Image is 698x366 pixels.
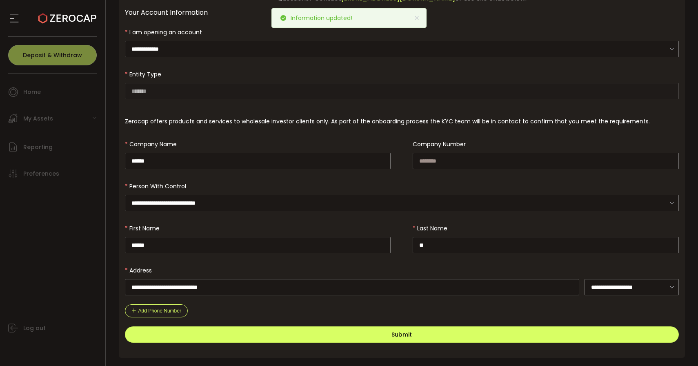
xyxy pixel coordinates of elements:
[291,15,359,21] p: Information updated!
[125,326,679,343] button: Submit
[23,168,59,180] span: Preferences
[125,116,679,127] div: Zerocap offers products and services to wholesale investor clients only. As part of the onboardin...
[23,141,53,153] span: Reporting
[23,52,82,58] span: Deposit & Withdraw
[8,45,97,65] button: Deposit & Withdraw
[125,266,157,274] label: Address
[125,304,188,317] button: Add Phone Number
[138,308,181,314] span: Add Phone Number
[391,330,412,339] span: Submit
[125,7,679,18] div: Your Account Information
[23,113,53,125] span: My Assets
[23,322,46,334] span: Log out
[23,86,41,98] span: Home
